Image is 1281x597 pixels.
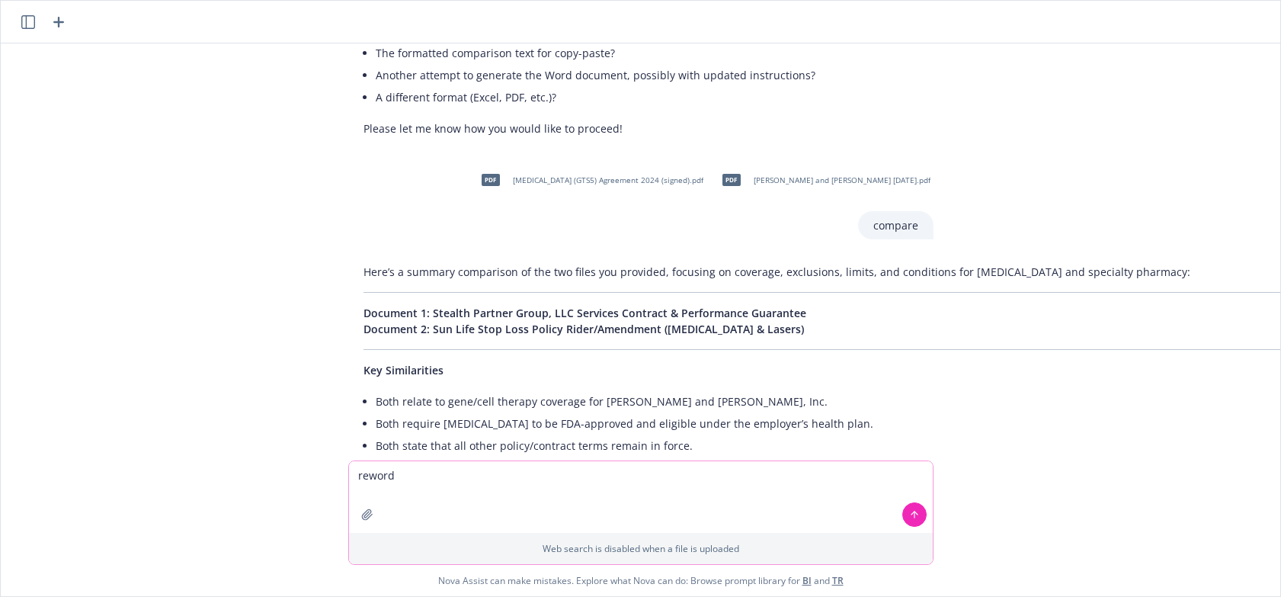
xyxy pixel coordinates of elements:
span: pdf [482,174,500,185]
span: [MEDICAL_DATA] (GTS5) Agreement 2024 (signed).pdf [513,175,703,185]
div: pdf[MEDICAL_DATA] (GTS5) Agreement 2024 (signed).pdf [472,161,706,199]
p: compare [873,217,918,233]
a: TR [832,574,844,587]
a: BI [802,574,812,587]
p: Please let me know how you would like to proceed! [363,120,918,136]
li: A different format (Excel, PDF, etc.)? [376,86,918,108]
li: Another attempt to generate the Word document, possibly with updated instructions? [376,64,918,86]
p: Web search is disabled when a file is uploaded [358,542,924,555]
span: Key Similarities [363,363,444,377]
div: pdf[PERSON_NAME] and [PERSON_NAME] [DATE].pdf [713,161,934,199]
span: [PERSON_NAME] and [PERSON_NAME] [DATE].pdf [754,175,930,185]
span: Document 1: Stealth Partner Group, LLC Services Contract & Performance Guarantee [363,306,806,320]
li: The formatted comparison text for copy-paste? [376,42,918,64]
span: Document 2: Sun Life Stop Loss Policy Rider/Amendment ([MEDICAL_DATA] & Lasers) [363,322,804,336]
textarea: reword [349,461,933,533]
span: pdf [722,174,741,185]
span: Nova Assist can make mistakes. Explore what Nova can do: Browse prompt library for and [7,565,1274,596]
